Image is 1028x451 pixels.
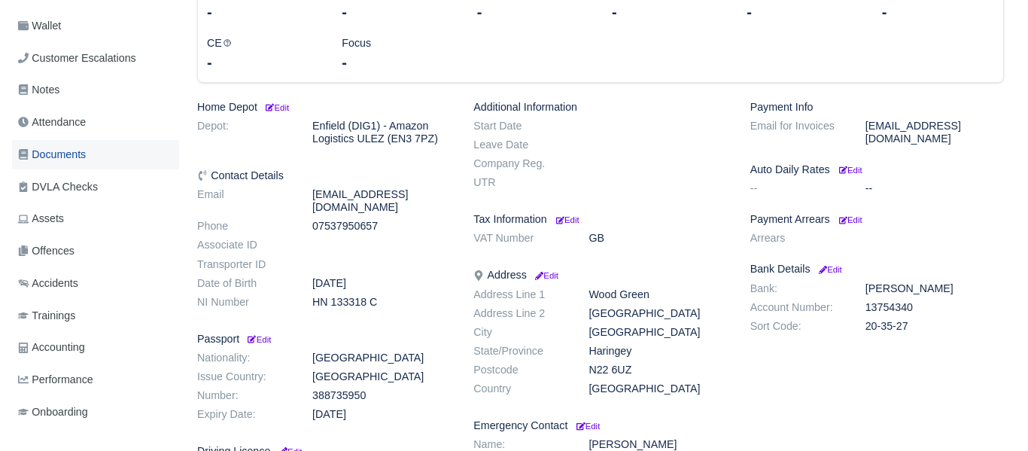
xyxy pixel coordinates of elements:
[854,182,1015,195] dd: --
[263,103,289,112] small: Edit
[18,17,61,35] span: Wallet
[462,326,577,339] dt: City
[473,269,727,282] h6: Address
[462,232,577,245] dt: VAT Number
[186,352,301,364] dt: Nationality:
[197,169,451,182] h6: Contact Details
[18,275,78,292] span: Accidents
[12,365,179,395] a: Performance
[953,379,1028,451] div: Chat Widget
[854,320,1015,333] dd: 20-35-27
[301,408,462,421] dd: [DATE]
[839,215,862,224] small: Edit
[577,382,738,395] dd: [GEOGRAPHIC_DATA]
[186,370,301,383] dt: Issue Country:
[18,210,64,227] span: Assets
[18,307,75,325] span: Trainings
[18,339,85,356] span: Accounting
[577,364,738,376] dd: N22 6UZ
[462,364,577,376] dt: Postcode
[186,120,301,145] dt: Depot:
[462,157,577,170] dt: Company Reg.
[839,166,862,175] small: Edit
[18,114,86,131] span: Attendance
[882,2,994,23] div: -
[342,2,454,23] div: -
[12,236,179,266] a: Offences
[186,258,301,271] dt: Transporter ID
[186,277,301,290] dt: Date of Birth
[836,163,862,175] a: Edit
[245,333,271,345] a: Edit
[207,2,319,23] div: -
[263,101,289,113] a: Edit
[462,176,577,189] dt: UTR
[301,277,462,290] dd: [DATE]
[577,307,738,320] dd: [GEOGRAPHIC_DATA]
[301,296,462,309] dd: HN 133318 C
[462,139,577,151] dt: Leave Date
[330,35,465,73] div: Focus
[12,398,179,427] a: Onboarding
[750,213,1004,226] h6: Payment Arrears
[750,163,1004,176] h6: Auto Daily Rates
[836,213,862,225] a: Edit
[577,326,738,339] dd: [GEOGRAPHIC_DATA]
[18,81,59,99] span: Notes
[553,213,579,225] a: Edit
[750,263,1004,276] h6: Bank Details
[197,101,451,114] h6: Home Depot
[18,404,88,421] span: Onboarding
[301,352,462,364] dd: [GEOGRAPHIC_DATA]
[473,419,727,432] h6: Emergency Contact
[12,301,179,331] a: Trainings
[477,2,589,23] div: -
[12,204,179,233] a: Assets
[577,345,738,358] dd: Haringey
[576,422,600,431] small: Edit
[462,438,577,451] dt: Name:
[342,52,454,73] div: -
[12,172,179,202] a: DVLA Checks
[739,320,854,333] dt: Sort Code:
[462,120,577,133] dt: Start Date
[186,220,301,233] dt: Phone
[462,288,577,301] dt: Address Line 1
[739,301,854,314] dt: Account Number:
[854,301,1015,314] dd: 13754340
[473,213,727,226] h6: Tax Information
[12,108,179,137] a: Attendance
[12,333,179,362] a: Accounting
[747,2,859,23] div: -
[750,101,1004,114] h6: Payment Info
[817,263,842,275] a: Edit
[854,282,1015,295] dd: [PERSON_NAME]
[186,389,301,402] dt: Number:
[207,52,319,73] div: -
[301,120,462,145] dd: Enfield (DIG1) - Amazon Logistics ULEZ (EN3 7PZ)
[186,239,301,251] dt: Associate ID
[18,50,136,67] span: Customer Escalations
[301,370,462,383] dd: [GEOGRAPHIC_DATA]
[186,408,301,421] dt: Expiry Date:
[301,220,462,233] dd: 07537950657
[817,265,842,274] small: Edit
[739,120,854,145] dt: Email for Invoices
[245,335,271,344] small: Edit
[612,2,724,23] div: -
[18,178,98,196] span: DVLA Checks
[197,333,451,346] h6: Passport
[739,282,854,295] dt: Bank:
[12,75,179,105] a: Notes
[462,382,577,395] dt: Country
[18,146,86,163] span: Documents
[18,242,75,260] span: Offences
[739,232,854,245] dt: Arrears
[186,188,301,214] dt: Email
[573,419,600,431] a: Edit
[473,101,727,114] h6: Additional Information
[301,389,462,402] dd: 388735950
[18,371,93,389] span: Performance
[533,269,558,281] a: Edit
[12,269,179,298] a: Accidents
